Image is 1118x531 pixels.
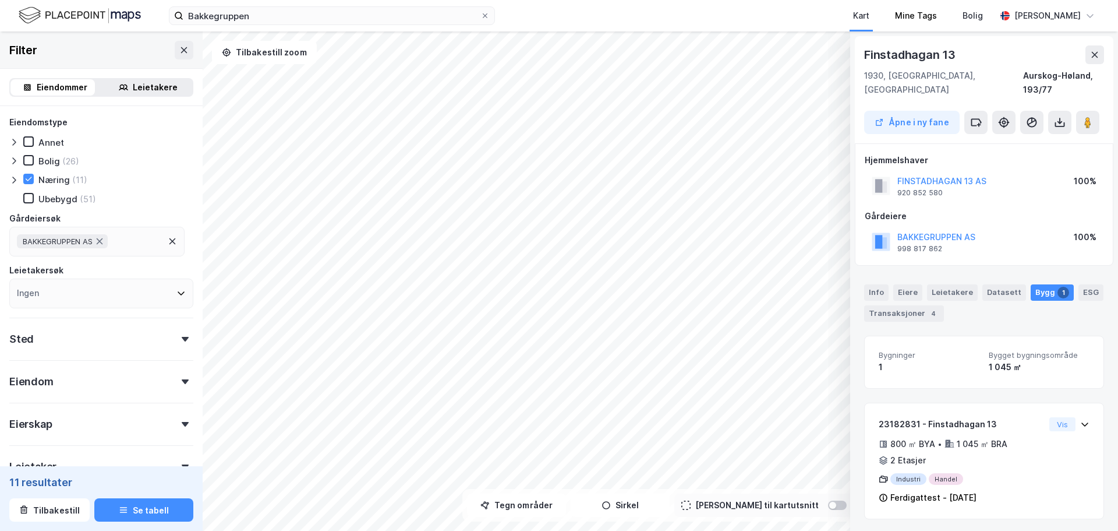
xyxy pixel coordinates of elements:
[133,80,178,94] div: Leietakere
[1057,287,1069,298] div: 1
[963,9,983,23] div: Bolig
[17,286,39,300] div: Ingen
[864,284,889,301] div: Info
[94,498,193,522] button: Se tabell
[38,174,70,185] div: Næring
[1074,230,1096,244] div: 100%
[1074,174,1096,188] div: 100%
[695,498,819,512] div: [PERSON_NAME] til kartutsnitt
[9,498,90,522] button: Tilbakestill
[864,111,960,134] button: Åpne i ny fane
[865,153,1103,167] div: Hjemmelshaver
[19,5,141,26] img: logo.f888ab2527a4732fd821a326f86c7f29.svg
[864,69,1023,97] div: 1930, [GEOGRAPHIC_DATA], [GEOGRAPHIC_DATA]
[853,9,869,23] div: Kart
[9,417,52,431] div: Eierskap
[183,7,480,24] input: Søk på adresse, matrikkel, gårdeiere, leietakere eller personer
[1049,417,1075,431] button: Vis
[864,305,944,322] div: Transaksjoner
[864,45,958,64] div: Finstadhagan 13
[9,332,34,346] div: Sted
[897,188,943,198] div: 920 852 580
[38,137,64,148] div: Annet
[957,437,1007,451] div: 1 045 ㎡ BRA
[897,244,942,254] div: 998 817 862
[989,360,1089,374] div: 1 045 ㎡
[38,194,77,205] div: Ubebygd
[928,308,939,319] div: 4
[890,437,935,451] div: 800 ㎡ BYA
[38,156,60,167] div: Bolig
[9,212,61,226] div: Gårdeiersøk
[1023,69,1104,97] div: Aurskog-Høland, 193/77
[890,453,926,467] div: 2 Etasjer
[9,475,193,489] div: 11 resultater
[9,115,68,129] div: Eiendomstype
[1060,475,1118,531] iframe: Chat Widget
[937,439,942,449] div: •
[879,360,979,374] div: 1
[80,194,96,205] div: (51)
[893,284,922,301] div: Eiere
[212,41,317,64] button: Tilbakestill zoom
[9,41,37,59] div: Filter
[865,209,1103,223] div: Gårdeiere
[1078,284,1103,301] div: ESG
[982,284,1026,301] div: Datasett
[1014,9,1081,23] div: [PERSON_NAME]
[467,494,566,517] button: Tegn områder
[9,375,54,389] div: Eiendom
[879,350,979,360] span: Bygninger
[879,417,1045,431] div: 23182831 - Finstadhagan 13
[895,9,937,23] div: Mine Tags
[927,284,978,301] div: Leietakere
[989,350,1089,360] span: Bygget bygningsområde
[9,263,63,277] div: Leietakersøk
[37,80,87,94] div: Eiendommer
[62,156,79,167] div: (26)
[890,491,977,505] div: Ferdigattest - [DATE]
[571,494,670,517] button: Sirkel
[1031,284,1074,301] div: Bygg
[9,460,56,474] div: Leietaker
[23,237,93,246] span: BAKKEGRUPPEN AS
[72,174,87,185] div: (11)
